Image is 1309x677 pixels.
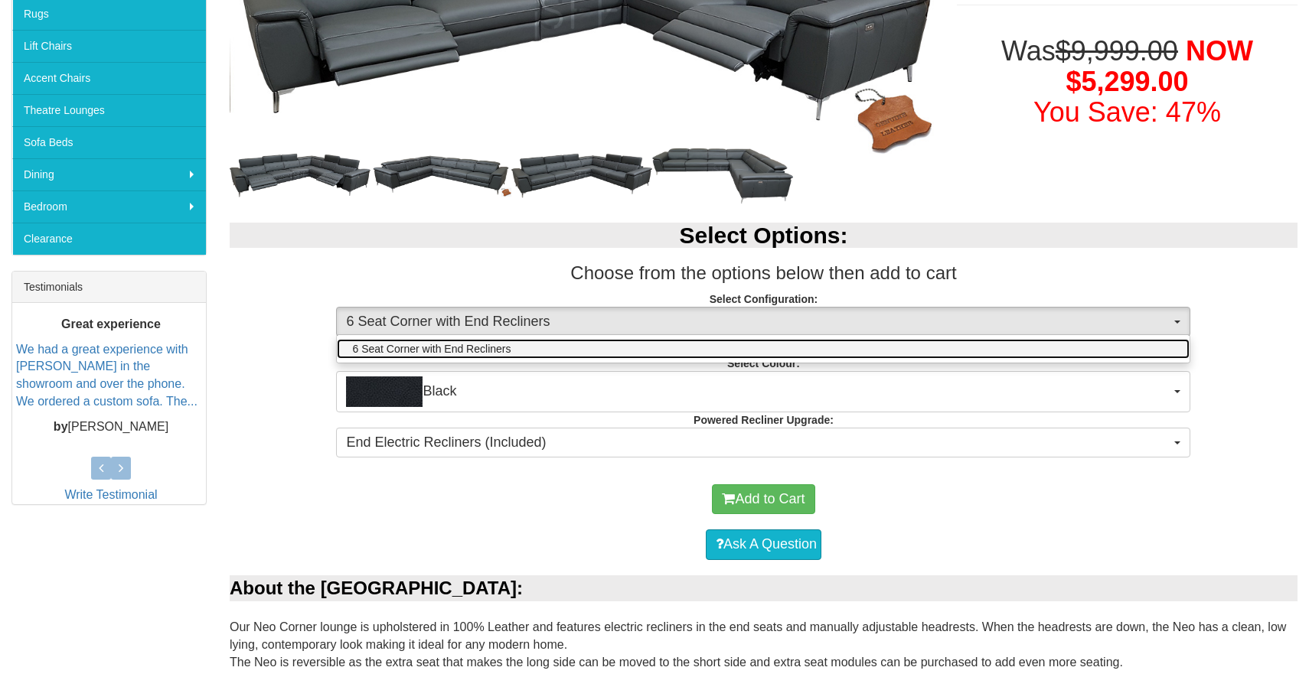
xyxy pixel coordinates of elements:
[957,36,1298,127] h1: Was
[346,376,1170,407] span: Black
[336,307,1190,337] button: 6 Seat Corner with End Recliners
[1056,35,1178,67] del: $9,999.00
[694,414,834,426] strong: Powered Recliner Upgrade:
[230,575,1298,601] div: About the [GEOGRAPHIC_DATA]:
[12,62,206,94] a: Accent Chairs
[679,223,847,248] b: Select Options:
[346,376,423,407] img: Black
[12,30,206,62] a: Lift Chairs
[336,371,1190,412] button: BlackBlack
[12,223,206,255] a: Clearance
[1066,35,1252,97] span: NOW $5,299.00
[61,317,161,330] b: Great experience
[346,312,1170,332] span: 6 Seat Corner with End Recliners
[16,343,197,408] a: We had a great experience with [PERSON_NAME] in the showroom and over the phone. We ordered a cus...
[706,529,821,560] a: Ask A Question
[12,94,206,126] a: Theatre Lounges
[336,428,1190,458] button: End Electric Recliners (Included)
[1033,96,1221,128] font: You Save: 47%
[230,263,1298,283] h3: Choose from the options below then add to cart
[12,272,206,303] div: Testimonials
[54,420,68,433] b: by
[710,293,818,305] strong: Select Configuration:
[64,488,157,501] a: Write Testimonial
[352,341,511,356] span: 6 Seat Corner with End Recliners
[16,418,206,436] p: [PERSON_NAME]
[727,357,800,369] strong: Select Colour:
[712,484,814,515] button: Add to Cart
[346,433,1170,453] span: End Electric Recliners (Included)
[12,190,206,223] a: Bedroom
[12,126,206,158] a: Sofa Beds
[12,158,206,190] a: Dining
